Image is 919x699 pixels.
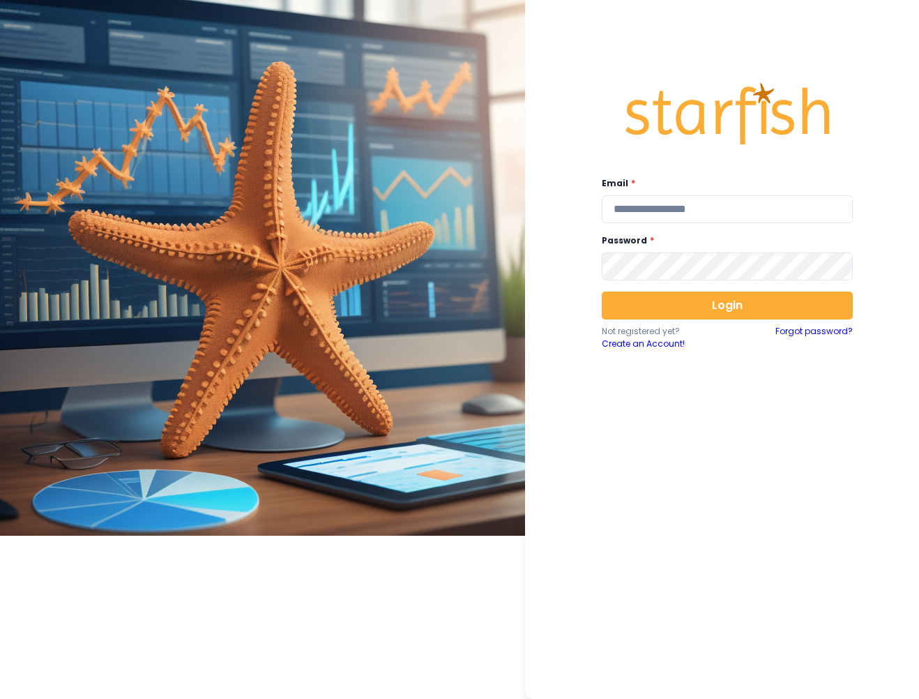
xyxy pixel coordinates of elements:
label: Password [602,234,844,247]
a: Create an Account! [602,338,727,350]
img: Logo.42cb71d561138c82c4ab.png [623,70,832,158]
label: Email [602,177,844,190]
p: Not registered yet? [602,325,727,338]
a: Forgot password? [775,325,853,350]
button: Login [602,292,853,320]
